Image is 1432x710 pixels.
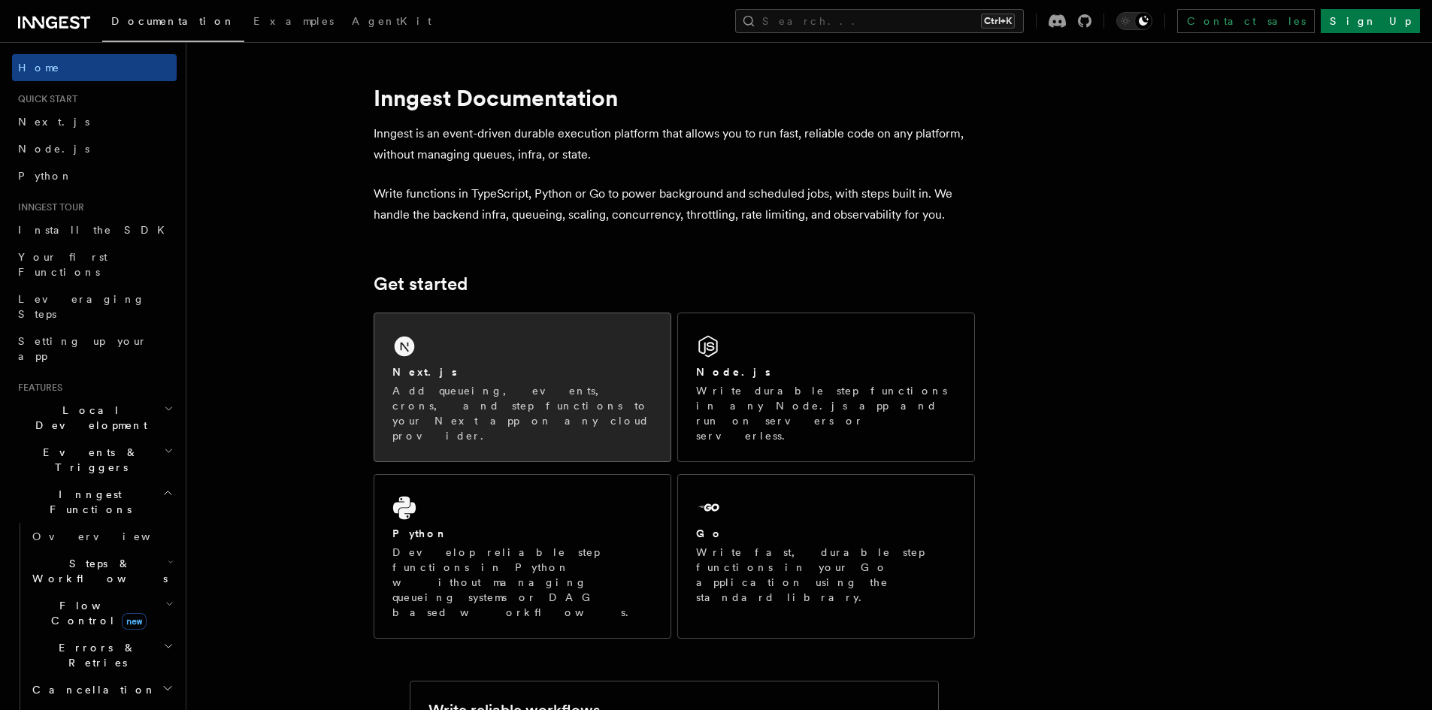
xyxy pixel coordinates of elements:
[12,382,62,394] span: Features
[12,201,84,213] span: Inngest tour
[981,14,1015,29] kbd: Ctrl+K
[12,397,177,439] button: Local Development
[12,487,162,517] span: Inngest Functions
[12,243,177,286] a: Your first Functions
[352,15,431,27] span: AgentKit
[253,15,334,27] span: Examples
[12,54,177,81] a: Home
[1116,12,1152,30] button: Toggle dark mode
[374,84,975,111] h1: Inngest Documentation
[26,550,177,592] button: Steps & Workflows
[122,613,147,630] span: new
[696,364,770,379] h2: Node.js
[26,523,177,550] a: Overview
[374,123,975,165] p: Inngest is an event-driven durable execution platform that allows you to run fast, reliable code ...
[18,116,89,128] span: Next.js
[374,313,671,462] a: Next.jsAdd queueing, events, crons, and step functions to your Next app on any cloud provider.
[102,5,244,42] a: Documentation
[32,530,187,542] span: Overview
[244,5,343,41] a: Examples
[1321,9,1420,33] a: Sign Up
[696,545,956,605] p: Write fast, durable step functions in your Go application using the standard library.
[18,293,145,320] span: Leveraging Steps
[26,592,177,634] button: Flow Controlnew
[696,383,956,443] p: Write durable step functions in any Node.js app and run on servers or serverless.
[374,273,468,295] a: Get started
[392,383,652,443] p: Add queueing, events, crons, and step functions to your Next app on any cloud provider.
[12,108,177,135] a: Next.js
[18,251,107,278] span: Your first Functions
[696,526,723,541] h2: Go
[18,224,174,236] span: Install the SDK
[26,682,156,697] span: Cancellation
[26,556,168,586] span: Steps & Workflows
[26,676,177,703] button: Cancellation
[26,598,165,628] span: Flow Control
[12,328,177,370] a: Setting up your app
[374,183,975,225] p: Write functions in TypeScript, Python or Go to power background and scheduled jobs, with steps bu...
[18,335,147,362] span: Setting up your app
[735,9,1024,33] button: Search...Ctrl+K
[12,135,177,162] a: Node.js
[12,286,177,328] a: Leveraging Steps
[12,93,77,105] span: Quick start
[677,313,975,462] a: Node.jsWrite durable step functions in any Node.js app and run on servers or serverless.
[374,474,671,639] a: PythonDevelop reliable step functions in Python without managing queueing systems or DAG based wo...
[12,481,177,523] button: Inngest Functions
[12,403,164,433] span: Local Development
[18,60,60,75] span: Home
[677,474,975,639] a: GoWrite fast, durable step functions in your Go application using the standard library.
[12,162,177,189] a: Python
[343,5,440,41] a: AgentKit
[12,445,164,475] span: Events & Triggers
[392,545,652,620] p: Develop reliable step functions in Python without managing queueing systems or DAG based workflows.
[392,526,448,541] h2: Python
[12,216,177,243] a: Install the SDK
[26,634,177,676] button: Errors & Retries
[18,143,89,155] span: Node.js
[12,439,177,481] button: Events & Triggers
[26,640,163,670] span: Errors & Retries
[111,15,235,27] span: Documentation
[18,170,73,182] span: Python
[1177,9,1315,33] a: Contact sales
[392,364,457,379] h2: Next.js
